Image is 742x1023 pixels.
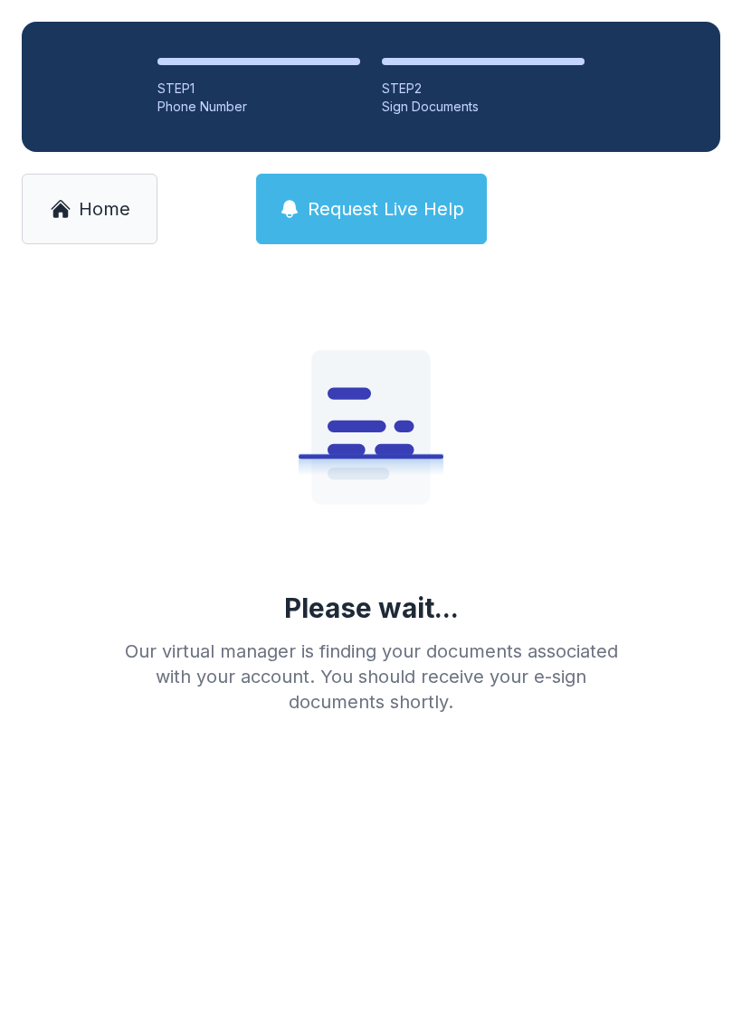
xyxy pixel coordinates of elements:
div: STEP 2 [382,80,585,98]
div: Phone Number [157,98,360,116]
div: Sign Documents [382,98,585,116]
span: Request Live Help [308,196,464,222]
div: Please wait... [284,592,459,624]
span: Home [79,196,130,222]
div: STEP 1 [157,80,360,98]
div: Our virtual manager is finding your documents associated with your account. You should receive yo... [110,639,632,715]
